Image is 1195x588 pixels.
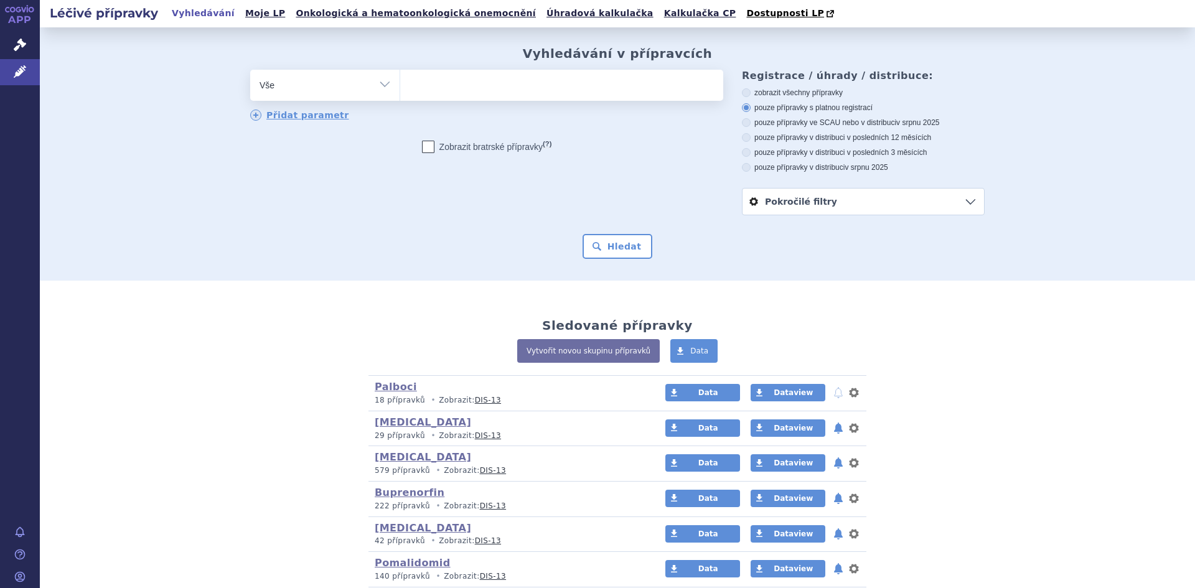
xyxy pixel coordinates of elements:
a: Pokročilé filtry [743,189,984,215]
h2: Sledované přípravky [542,318,693,333]
a: Data [665,525,740,543]
p: Zobrazit: [375,571,642,582]
label: zobrazit všechny přípravky [742,88,985,98]
span: Data [698,388,718,397]
span: v srpnu 2025 [845,163,888,172]
a: DIS-13 [480,466,506,475]
span: Data [698,424,718,432]
span: Data [698,494,718,503]
a: Data [665,419,740,437]
button: nastavení [848,526,860,541]
span: 29 přípravků [375,431,425,440]
span: Dataview [774,388,813,397]
a: [MEDICAL_DATA] [375,522,471,534]
button: notifikace [832,526,845,541]
a: Dostupnosti LP [743,5,840,22]
button: notifikace [832,421,845,436]
i: • [433,465,444,476]
a: DIS-13 [480,572,506,581]
span: Dataview [774,564,813,573]
a: Moje LP [241,5,289,22]
label: pouze přípravky v distribuci v posledních 12 měsících [742,133,985,142]
a: Vyhledávání [168,5,238,22]
label: Zobrazit bratrské přípravky [422,141,552,153]
span: 579 přípravků [375,466,430,475]
label: pouze přípravky s platnou registrací [742,103,985,113]
a: Data [665,560,740,577]
span: Data [698,564,718,573]
h3: Registrace / úhrady / distribuce: [742,70,985,82]
button: nastavení [848,455,860,470]
p: Zobrazit: [375,536,642,546]
p: Zobrazit: [375,395,642,406]
a: Kalkulačka CP [660,5,740,22]
span: Dataview [774,424,813,432]
button: nastavení [848,385,860,400]
a: Dataview [751,560,825,577]
h2: Léčivé přípravky [40,4,168,22]
span: Dataview [774,494,813,503]
a: DIS-13 [475,396,501,404]
i: • [428,431,439,441]
a: Palboci [375,381,417,393]
a: Data [665,490,740,507]
a: Dataview [751,419,825,437]
abbr: (?) [543,140,551,148]
button: nastavení [848,491,860,506]
a: Pomalidomid [375,557,451,569]
a: Data [665,454,740,472]
a: Dataview [751,525,825,543]
a: DIS-13 [475,431,501,440]
span: Data [698,530,718,538]
i: • [433,571,444,582]
a: Dataview [751,490,825,507]
a: Data [665,384,740,401]
span: Dostupnosti LP [746,8,824,18]
a: Onkologická a hematoonkologická onemocnění [292,5,540,22]
span: Dataview [774,459,813,467]
span: Dataview [774,530,813,538]
p: Zobrazit: [375,465,642,476]
span: 222 přípravků [375,502,430,510]
label: pouze přípravky v distribuci [742,162,985,172]
button: notifikace [832,561,845,576]
label: pouze přípravky ve SCAU nebo v distribuci [742,118,985,128]
button: Hledat [583,234,653,259]
a: DIS-13 [480,502,506,510]
button: notifikace [832,455,845,470]
i: • [428,395,439,406]
a: Přidat parametr [250,110,349,121]
span: 140 přípravků [375,572,430,581]
span: v srpnu 2025 [896,118,939,127]
h2: Vyhledávání v přípravcích [523,46,713,61]
span: 18 přípravků [375,396,425,404]
a: Dataview [751,384,825,401]
i: • [433,501,444,511]
button: nastavení [848,421,860,436]
a: Buprenorfin [375,487,444,498]
button: notifikace [832,385,845,400]
a: Dataview [751,454,825,472]
i: • [428,536,439,546]
p: Zobrazit: [375,501,642,511]
p: Zobrazit: [375,431,642,441]
label: pouze přípravky v distribuci v posledních 3 měsících [742,147,985,157]
span: Data [698,459,718,467]
a: Vytvořit novou skupinu přípravků [517,339,660,363]
a: [MEDICAL_DATA] [375,416,471,428]
a: Úhradová kalkulačka [543,5,657,22]
button: nastavení [848,561,860,576]
a: DIS-13 [475,536,501,545]
span: Data [690,347,708,355]
a: [MEDICAL_DATA] [375,451,471,463]
button: notifikace [832,491,845,506]
span: 42 přípravků [375,536,425,545]
a: Data [670,339,718,363]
